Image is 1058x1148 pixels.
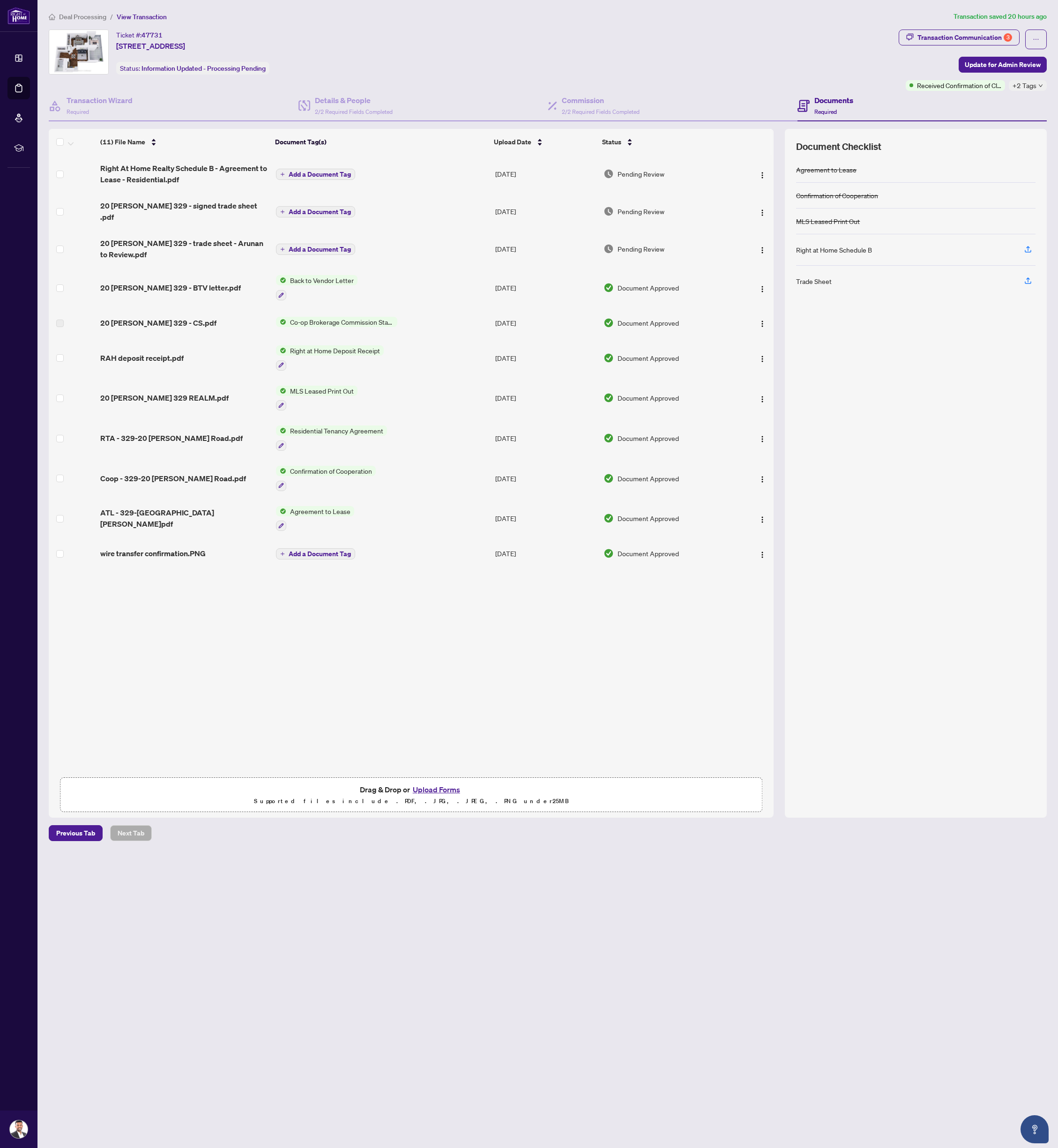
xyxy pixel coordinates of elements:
[276,206,355,217] button: Add a Document Tag
[755,280,770,295] button: Logo
[276,345,286,356] img: Status Icon
[759,435,766,443] img: Logo
[492,458,600,499] td: [DATE]
[67,95,133,106] h4: Transaction Wizard
[276,386,358,411] button: Status IconMLS Leased Print Out
[276,243,355,255] button: Add a Document Tag
[100,432,243,444] span: RTA - 329-20 [PERSON_NAME] Road.pdf
[796,164,857,175] div: Agreement to Lease
[276,547,355,559] button: Add a Document Tag
[618,513,679,523] span: Document Approved
[289,209,351,215] span: Add a Document Tag
[56,826,95,841] span: Previous Tab
[604,206,614,216] img: Document Status
[562,108,640,115] span: 2/2 Required Fields Completed
[100,163,268,185] span: Right At Home Realty Schedule B - Agreement to Lease - Residential.pdf
[759,285,766,293] img: Logo
[604,244,614,254] img: Document Status
[276,506,354,531] button: Status IconAgreement to Lease
[917,80,1001,90] span: Received Confirmation of Closing
[759,209,766,216] img: Logo
[492,499,600,539] td: [DATE]
[796,276,832,286] div: Trade Sheet
[759,246,766,254] img: Logo
[110,825,152,841] button: Next Tab
[117,13,167,21] span: View Transaction
[492,418,600,458] td: [DATE]
[965,57,1041,72] span: Update for Admin Review
[100,548,206,559] span: wire transfer confirmation.PNG
[276,169,355,180] button: Add a Document Tag
[759,551,766,559] img: Logo
[604,548,614,559] img: Document Status
[286,386,358,396] span: MLS Leased Print Out
[618,283,679,293] span: Document Approved
[286,506,354,516] span: Agreement to Lease
[49,14,55,20] span: home
[276,506,286,516] img: Status Icon
[276,425,387,451] button: Status IconResidential Tenancy Agreement
[276,275,358,300] button: Status IconBack to Vendor Letter
[110,11,113,22] li: /
[60,778,762,813] span: Drag & Drop orUpload FormsSupported files include .PDF, .JPG, .JPEG, .PNG under25MB
[755,350,770,365] button: Logo
[755,511,770,526] button: Logo
[490,129,598,155] th: Upload Date
[755,204,770,219] button: Logo
[604,353,614,363] img: Document Status
[899,30,1020,45] button: Transaction Communication3
[100,238,268,260] span: 20 [PERSON_NAME] 329 - trade sheet - Arunan to Review.pdf
[618,244,664,254] span: Pending Review
[618,206,664,216] span: Pending Review
[959,57,1047,73] button: Update for Admin Review
[604,318,614,328] img: Document Status
[100,352,184,364] span: RAH deposit receipt.pdf
[759,320,766,328] img: Logo
[10,1120,28,1138] img: Profile Icon
[289,171,351,178] span: Add a Document Tag
[604,433,614,443] img: Document Status
[100,282,241,293] span: 20 [PERSON_NAME] 329 - BTV letter.pdf
[618,393,679,403] span: Document Approved
[100,317,216,328] span: 20 [PERSON_NAME] 329 - CS.pdf
[1013,80,1036,91] span: +2 Tags
[1038,83,1043,88] span: down
[280,552,285,556] span: plus
[618,318,679,328] span: Document Approved
[759,355,766,363] img: Logo
[1021,1115,1049,1143] button: Open asap
[49,30,108,74] img: IMG-C12311732_1.jpg
[276,425,286,436] img: Status Icon
[492,230,600,268] td: [DATE]
[276,275,286,285] img: Status Icon
[604,283,614,293] img: Document Status
[276,548,355,559] button: Add a Document Tag
[618,433,679,443] span: Document Approved
[492,268,600,308] td: [DATE]
[142,64,266,73] span: Information Updated - Processing Pending
[315,95,393,106] h4: Details & People
[286,345,384,356] span: Right at Home Deposit Receipt
[917,30,1012,45] div: Transaction Communication
[759,171,766,179] img: Logo
[796,140,881,153] span: Document Checklist
[100,507,268,529] span: ATL - 329-[GEOGRAPHIC_DATA][PERSON_NAME]pdf
[280,172,285,177] span: plus
[604,513,614,523] img: Document Status
[796,245,872,255] div: Right at Home Schedule B
[286,317,397,327] span: Co-op Brokerage Commission Statement
[276,317,286,327] img: Status Icon
[286,275,358,285] span: Back to Vendor Letter
[814,95,853,106] h4: Documents
[66,796,756,807] p: Supported files include .PDF, .JPG, .JPEG, .PNG under 25 MB
[276,466,286,476] img: Status Icon
[280,209,285,214] span: plus
[116,40,185,52] span: [STREET_ADDRESS]
[59,13,106,21] span: Deal Processing
[276,317,397,327] button: Status IconCo-op Brokerage Commission Statement
[492,308,600,338] td: [DATE]
[286,425,387,436] span: Residential Tenancy Agreement
[271,129,490,155] th: Document Tag(s)
[814,108,837,115] span: Required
